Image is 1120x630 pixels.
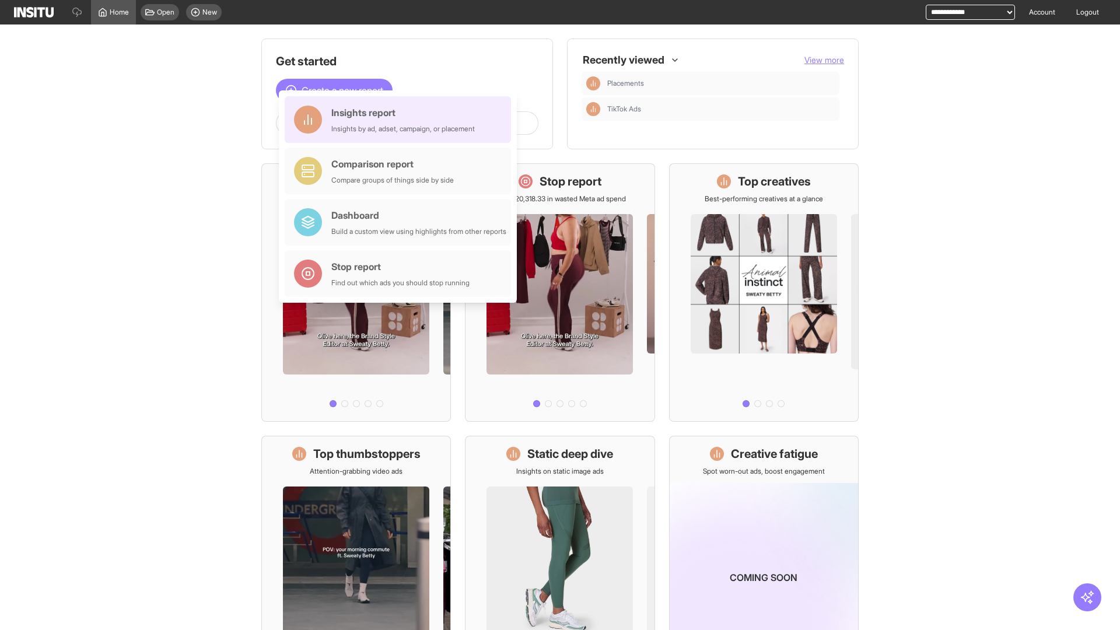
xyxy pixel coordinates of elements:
[157,8,174,17] span: Open
[14,7,54,17] img: Logo
[465,163,654,422] a: Stop reportSave £20,318.33 in wasted Meta ad spend
[331,208,506,222] div: Dashboard
[607,104,641,114] span: TikTok Ads
[331,227,506,236] div: Build a custom view using highlights from other reports
[331,260,470,274] div: Stop report
[494,194,626,204] p: Save £20,318.33 in wasted Meta ad spend
[202,8,217,17] span: New
[607,79,644,88] span: Placements
[804,55,844,65] span: View more
[331,157,454,171] div: Comparison report
[110,8,129,17] span: Home
[276,79,393,102] button: Create a new report
[607,104,835,114] span: TikTok Ads
[705,194,823,204] p: Best-performing creatives at a glance
[607,79,835,88] span: Placements
[331,106,475,120] div: Insights report
[310,467,402,476] p: Attention-grabbing video ads
[527,446,613,462] h1: Static deep dive
[669,163,859,422] a: Top creativesBest-performing creatives at a glance
[586,76,600,90] div: Insights
[331,278,470,288] div: Find out which ads you should stop running
[261,163,451,422] a: What's live nowSee all active ads instantly
[738,173,811,190] h1: Top creatives
[331,124,475,134] div: Insights by ad, adset, campaign, or placement
[276,53,538,69] h1: Get started
[586,102,600,116] div: Insights
[540,173,601,190] h1: Stop report
[313,446,421,462] h1: Top thumbstoppers
[804,54,844,66] button: View more
[516,467,604,476] p: Insights on static image ads
[302,83,383,97] span: Create a new report
[331,176,454,185] div: Compare groups of things side by side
